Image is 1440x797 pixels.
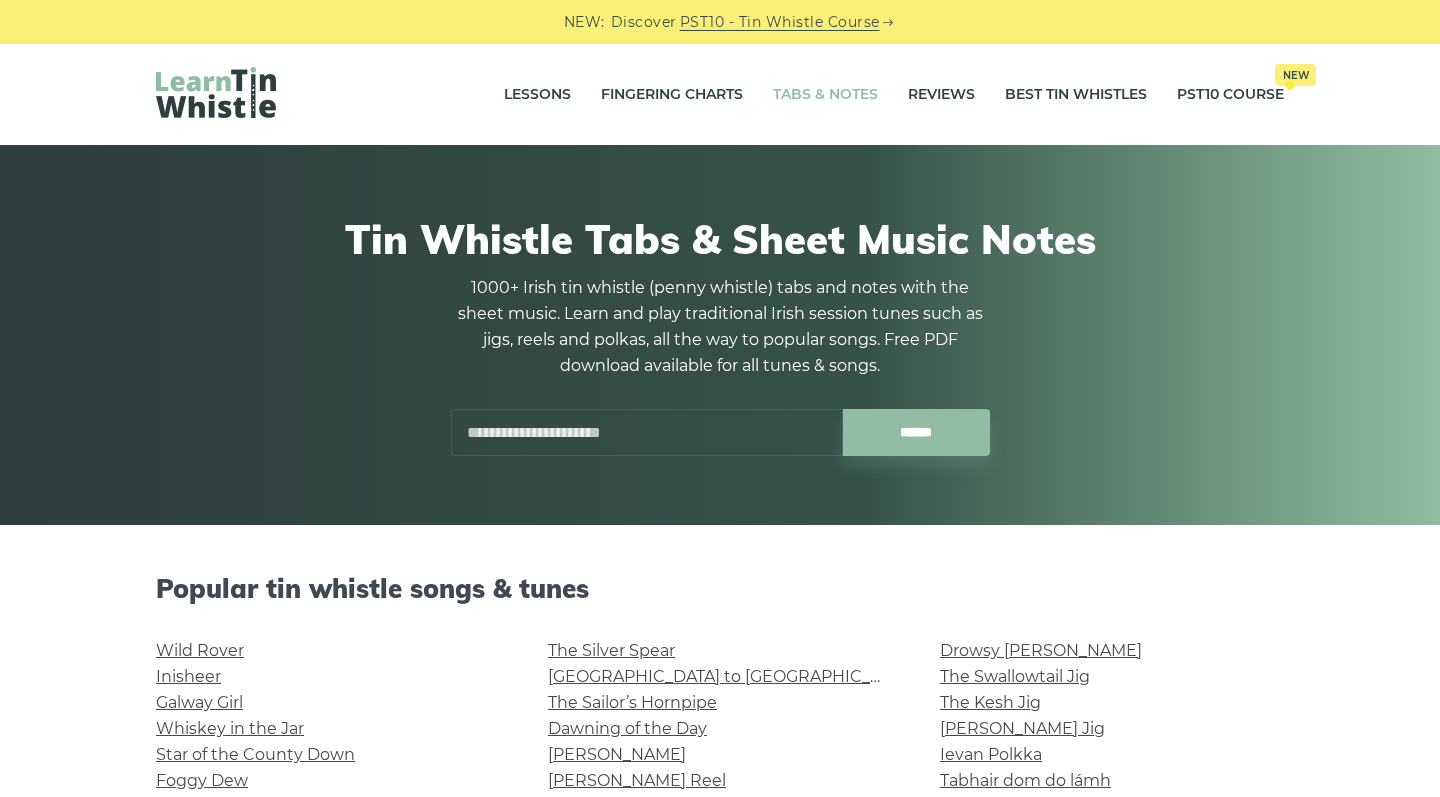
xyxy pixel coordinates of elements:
[1005,70,1147,120] a: Best Tin Whistles
[601,70,743,120] a: Fingering Charts
[940,745,1042,764] a: Ievan Polkka
[548,745,686,764] a: [PERSON_NAME]
[940,693,1041,712] a: The Kesh Jig
[548,693,717,712] a: The Sailor’s Hornpipe
[504,70,571,120] a: Lessons
[548,771,726,790] a: [PERSON_NAME] Reel
[156,573,1284,604] h2: Popular tin whistle songs & tunes
[156,667,221,686] a: Inisheer
[156,641,244,660] a: Wild Rover
[940,719,1105,738] a: [PERSON_NAME] Jig
[156,67,276,118] img: LearnTinWhistle.com
[156,771,248,790] a: Foggy Dew
[940,667,1090,686] a: The Swallowtail Jig
[156,745,355,764] a: Star of the County Down
[1177,70,1284,120] a: PST10 CourseNew
[548,719,707,738] a: Dawning of the Day
[548,641,675,660] a: The Silver Spear
[156,215,1284,263] h1: Tin Whistle Tabs & Sheet Music Notes
[156,719,304,738] a: Whiskey in the Jar
[548,667,917,686] a: [GEOGRAPHIC_DATA] to [GEOGRAPHIC_DATA]
[156,693,243,712] a: Galway Girl
[450,275,990,379] p: 1000+ Irish tin whistle (penny whistle) tabs and notes with the sheet music. Learn and play tradi...
[940,641,1142,660] a: Drowsy [PERSON_NAME]
[908,70,975,120] a: Reviews
[940,771,1111,790] a: Tabhair dom do lámh
[773,70,878,120] a: Tabs & Notes
[1275,64,1316,86] span: New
